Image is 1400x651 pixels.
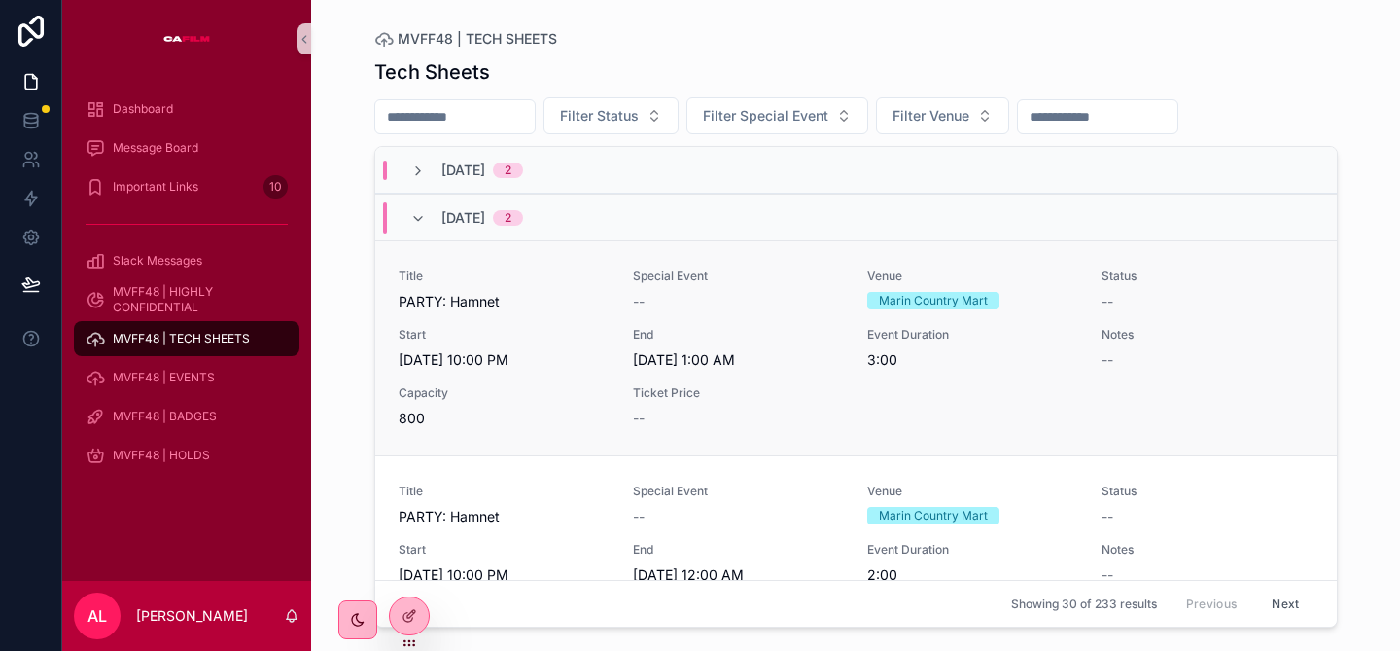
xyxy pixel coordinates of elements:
span: AL [87,604,107,628]
span: Slack Messages [113,253,202,269]
span: -- [1102,565,1113,585]
span: Event Duration [867,327,1078,343]
span: 3:00 [867,350,1078,370]
span: PARTY: Hamnet [399,292,610,311]
span: 800 [399,409,610,428]
span: [DATE] 12:00 AM [633,565,844,585]
div: Marin Country Mart [879,507,988,524]
span: Status [1102,269,1312,284]
span: -- [633,409,645,428]
span: Venue [867,269,1078,284]
span: Notes [1102,327,1312,343]
a: MVFF48 | TECH SHEETS [74,321,299,356]
a: Slack Messages [74,243,299,278]
span: End [633,327,844,343]
a: MVFF48 | BADGES [74,399,299,434]
div: scrollable content [62,78,311,498]
p: [PERSON_NAME] [136,606,248,626]
span: Capacity [399,385,610,401]
a: MVFF48 | EVENTS [74,360,299,395]
a: Dashboard [74,91,299,127]
span: Dashboard [113,101,173,117]
span: [DATE] [441,161,485,180]
span: Filter Status [560,106,639,126]
span: PARTY: Hamnet [399,507,610,526]
a: MVFF48 | TECH SHEETS [374,29,557,49]
span: MVFF48 | TECH SHEETS [113,331,250,346]
span: -- [1102,507,1113,526]
span: Start [399,327,610,343]
div: 10 [263,175,288,199]
span: -- [633,292,645,311]
button: Select Button [876,97,1009,134]
span: Filter Special Event [703,106,828,126]
img: App logo [163,23,210,54]
span: 2:00 [867,565,1078,585]
span: -- [633,507,645,526]
span: [DATE] [441,208,485,228]
span: [DATE] 1:00 AM [633,350,844,370]
div: Marin Country Mart [879,292,988,309]
span: -- [1102,350,1113,370]
span: Special Event [633,269,844,284]
span: [DATE] 10:00 PM [399,350,610,370]
span: Start [399,542,610,558]
span: Important Links [113,179,198,195]
span: Status [1102,484,1312,499]
a: TitlePARTY: HamnetSpecial Event--VenueMarin Country MartStatus--Start[DATE] 10:00 PMEnd[DATE] 1:0... [375,240,1337,455]
button: Next [1258,589,1312,619]
a: Message Board [74,130,299,165]
span: MVFF48 | HIGHLY CONFIDENTIAL [113,284,280,315]
span: MVFF48 | TECH SHEETS [398,29,557,49]
span: Special Event [633,484,844,499]
span: MVFF48 | HOLDS [113,448,210,463]
a: Important Links10 [74,169,299,204]
span: End [633,542,844,558]
button: Select Button [543,97,679,134]
a: MVFF48 | HOLDS [74,438,299,473]
span: Event Duration [867,542,1078,558]
button: Select Button [686,97,868,134]
span: Filter Venue [892,106,969,126]
span: Notes [1102,542,1312,558]
span: Message Board [113,140,198,156]
span: MVFF48 | BADGES [113,409,217,424]
span: Title [399,484,610,499]
a: MVFF48 | HIGHLY CONFIDENTIAL [74,282,299,317]
h1: Tech Sheets [374,58,490,86]
span: Venue [867,484,1078,499]
span: Ticket Price [633,385,844,401]
div: 2 [505,163,511,178]
span: Showing 30 of 233 results [1011,597,1157,612]
span: Title [399,269,610,284]
span: MVFF48 | EVENTS [113,370,215,385]
span: [DATE] 10:00 PM [399,565,610,585]
div: 2 [505,210,511,226]
span: -- [1102,292,1113,311]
